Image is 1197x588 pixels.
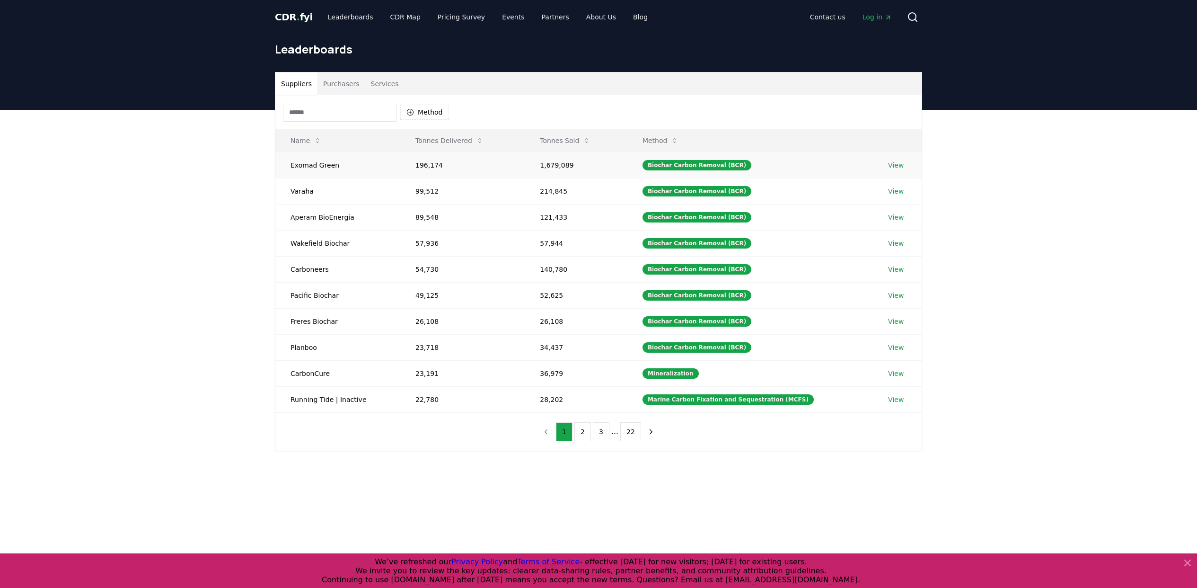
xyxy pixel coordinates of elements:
[275,256,400,282] td: Carboneers
[400,386,525,412] td: 22,780
[525,386,627,412] td: 28,202
[275,334,400,360] td: Planboo
[643,238,751,249] div: Biochar Carbon Removal (BCR)
[525,204,627,230] td: 121,433
[888,369,904,378] a: View
[275,10,313,24] a: CDR.fyi
[863,12,892,22] span: Log in
[400,256,525,282] td: 54,730
[275,178,400,204] td: Varaha
[275,230,400,256] td: Wakefield Biochar
[643,316,751,327] div: Biochar Carbon Removal (BCR)
[275,308,400,334] td: Freres Biochar
[888,187,904,196] a: View
[275,386,400,412] td: Running Tide | Inactive
[275,282,400,308] td: Pacific Biochar
[643,368,699,379] div: Mineralization
[365,72,405,95] button: Services
[525,256,627,282] td: 140,780
[275,204,400,230] td: Aperam BioEnergia
[888,265,904,274] a: View
[408,131,491,150] button: Tonnes Delivered
[400,178,525,204] td: 99,512
[400,360,525,386] td: 23,191
[275,72,317,95] button: Suppliers
[888,160,904,170] a: View
[643,212,751,223] div: Biochar Carbon Removal (BCR)
[888,291,904,300] a: View
[534,9,577,26] a: Partners
[635,131,687,150] button: Method
[430,9,493,26] a: Pricing Survey
[400,152,525,178] td: 196,174
[574,422,591,441] button: 2
[802,9,899,26] nav: Main
[275,152,400,178] td: Exomad Green
[525,360,627,386] td: 36,979
[888,395,904,404] a: View
[643,186,751,196] div: Biochar Carbon Removal (BCR)
[320,9,381,26] a: Leaderboards
[620,422,641,441] button: 22
[525,308,627,334] td: 26,108
[275,11,313,23] span: CDR fyi
[297,11,300,23] span: .
[400,308,525,334] td: 26,108
[643,342,751,353] div: Biochar Carbon Removal (BCR)
[383,9,428,26] a: CDR Map
[525,152,627,178] td: 1,679,089
[532,131,598,150] button: Tonnes Sold
[275,360,400,386] td: CarbonCure
[400,204,525,230] td: 89,548
[556,422,572,441] button: 1
[643,264,751,275] div: Biochar Carbon Removal (BCR)
[888,239,904,248] a: View
[643,422,659,441] button: next page
[611,426,618,437] li: ...
[525,334,627,360] td: 34,437
[400,282,525,308] td: 49,125
[525,178,627,204] td: 214,845
[494,9,532,26] a: Events
[855,9,899,26] a: Log in
[525,282,627,308] td: 52,625
[579,9,624,26] a: About Us
[625,9,655,26] a: Blog
[593,422,609,441] button: 3
[275,42,922,57] h1: Leaderboards
[317,72,365,95] button: Purchasers
[400,230,525,256] td: 57,936
[888,343,904,352] a: View
[643,160,751,170] div: Biochar Carbon Removal (BCR)
[400,334,525,360] td: 23,718
[283,131,329,150] button: Name
[888,317,904,326] a: View
[888,213,904,222] a: View
[525,230,627,256] td: 57,944
[643,290,751,301] div: Biochar Carbon Removal (BCR)
[643,394,814,405] div: Marine Carbon Fixation and Sequestration (MCFS)
[320,9,655,26] nav: Main
[802,9,853,26] a: Contact us
[400,105,449,120] button: Method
